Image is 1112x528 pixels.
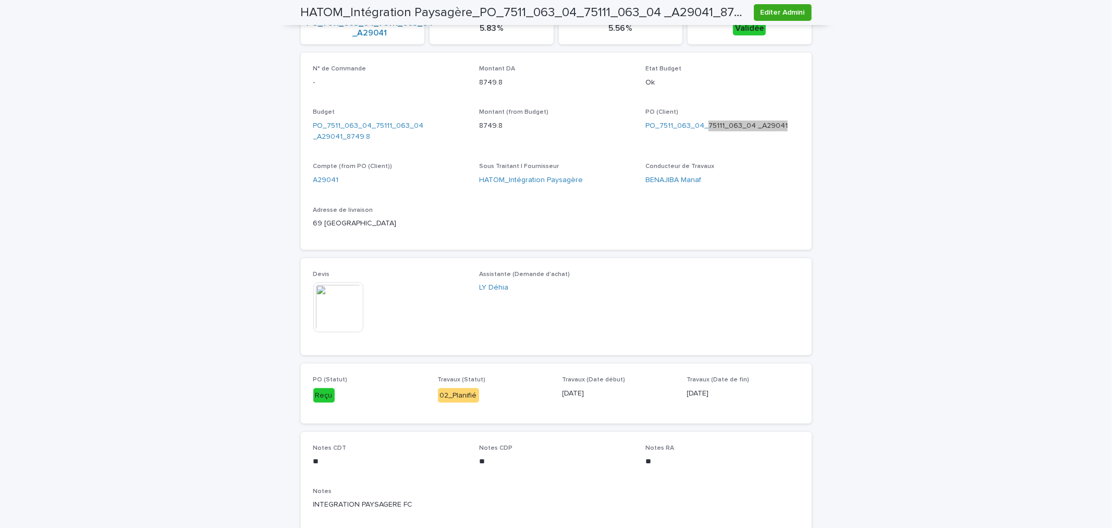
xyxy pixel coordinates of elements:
span: Travaux (Date début) [563,377,626,383]
p: 5.56 % [565,23,677,33]
a: PO_7511_063_04_75111_063_04 _A29041 [645,121,788,131]
span: Etat Budget [645,66,681,72]
p: 8749.8 [479,77,633,88]
a: PO_7511_063_04_75111_063_04 _A29041 [307,18,433,38]
span: Notes [313,488,332,495]
span: Travaux (Date de fin) [687,377,750,383]
span: PO (Statut) [313,377,348,383]
a: A29041 [313,175,339,186]
a: BENAJIBA Manaf [645,175,701,186]
p: 69 [GEOGRAPHIC_DATA] [313,218,467,229]
span: Notes CDT [313,445,347,451]
span: Devis [313,271,330,278]
a: HATOM_Intégration Paysagère [479,175,583,186]
a: PO_7511_063_04_75111_063_04 _A29041_8749.8 [313,121,467,142]
p: Ok [645,77,799,88]
span: Notes CDP [479,445,512,451]
span: Adresse de livraison [313,207,373,213]
span: Compte (from PO (Client)) [313,163,393,170]
button: Editer Admini [754,4,812,21]
div: Validée [733,21,766,35]
p: INTEGRATION PAYSAGERE FC [313,499,799,510]
p: 8749.8 [479,121,633,131]
p: 5.83 % [436,23,547,33]
span: Conducteur de Travaux [645,163,714,170]
span: Sous Traitant | Fournisseur [479,163,559,170]
h2: HATOM_Intégration Paysagère_PO_7511_063_04_75111_063_04 _A29041_8749.8_8749.8 [301,5,746,20]
span: PO (Client) [645,109,678,115]
span: Editer Admini [761,7,805,18]
span: Assistante (Demande d'achat) [479,271,570,278]
span: Budget [313,109,335,115]
span: Travaux (Statut) [438,377,486,383]
span: N° de Commande [313,66,366,72]
span: Montant (from Budget) [479,109,548,115]
span: Montant DA [479,66,515,72]
div: Reçu [313,388,335,403]
a: LY Déhia [479,282,508,293]
p: - [313,77,467,88]
div: 02_Planifié [438,388,479,403]
p: [DATE] [563,388,675,399]
p: [DATE] [687,388,799,399]
span: Notes RA [645,445,674,451]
